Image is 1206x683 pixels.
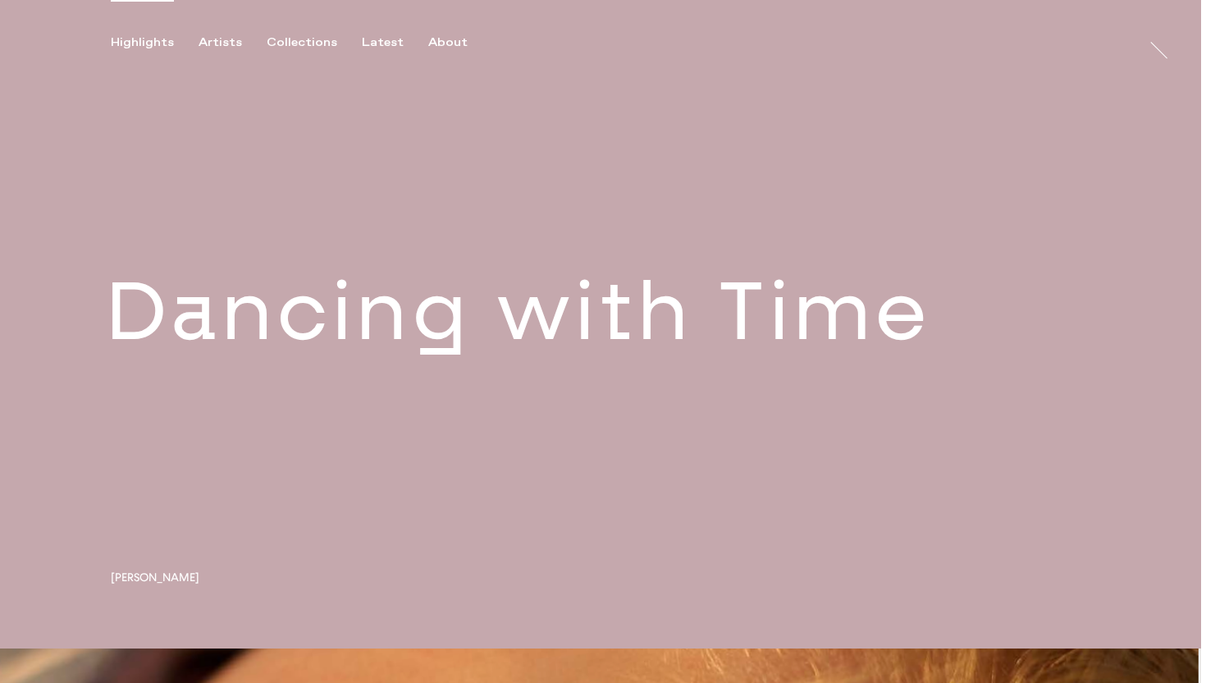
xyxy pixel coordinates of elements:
button: About [428,35,492,50]
div: Artists [199,35,242,50]
div: Highlights [111,35,174,50]
div: Latest [362,35,404,50]
button: Collections [267,35,362,50]
button: Artists [199,35,267,50]
div: About [428,35,468,50]
button: Latest [362,35,428,50]
div: Collections [267,35,337,50]
button: Highlights [111,35,199,50]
